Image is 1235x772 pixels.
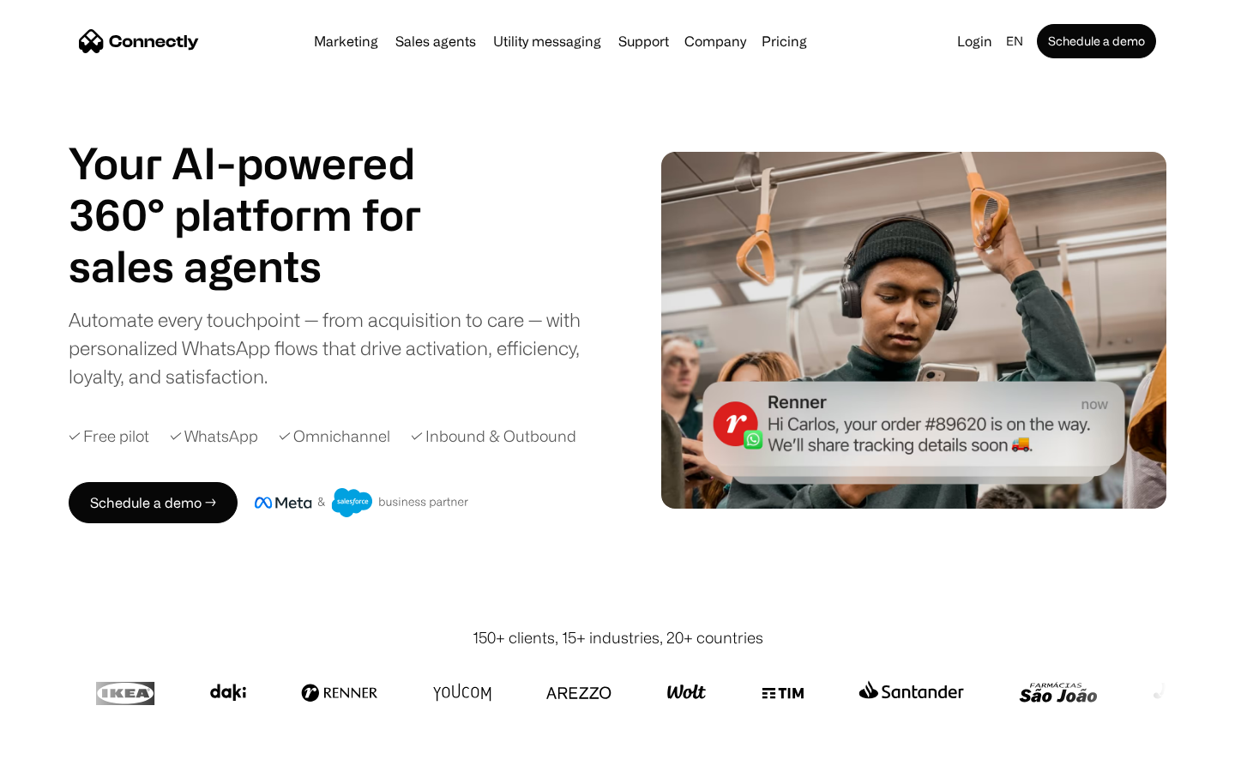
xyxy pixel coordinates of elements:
[684,29,746,53] div: Company
[69,305,609,390] div: Automate every touchpoint — from acquisition to care — with personalized WhatsApp flows that driv...
[69,425,149,448] div: ✓ Free pilot
[1037,24,1156,58] a: Schedule a demo
[950,29,999,53] a: Login
[389,34,483,48] a: Sales agents
[1006,29,1023,53] div: en
[473,626,763,649] div: 150+ clients, 15+ industries, 20+ countries
[69,137,463,240] h1: Your AI-powered 360° platform for
[611,34,676,48] a: Support
[486,34,608,48] a: Utility messaging
[255,488,469,517] img: Meta and Salesforce business partner badge.
[17,740,103,766] aside: Language selected: English
[411,425,576,448] div: ✓ Inbound & Outbound
[170,425,258,448] div: ✓ WhatsApp
[69,240,463,292] h1: sales agents
[755,34,814,48] a: Pricing
[279,425,390,448] div: ✓ Omnichannel
[69,482,238,523] a: Schedule a demo →
[307,34,385,48] a: Marketing
[34,742,103,766] ul: Language list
